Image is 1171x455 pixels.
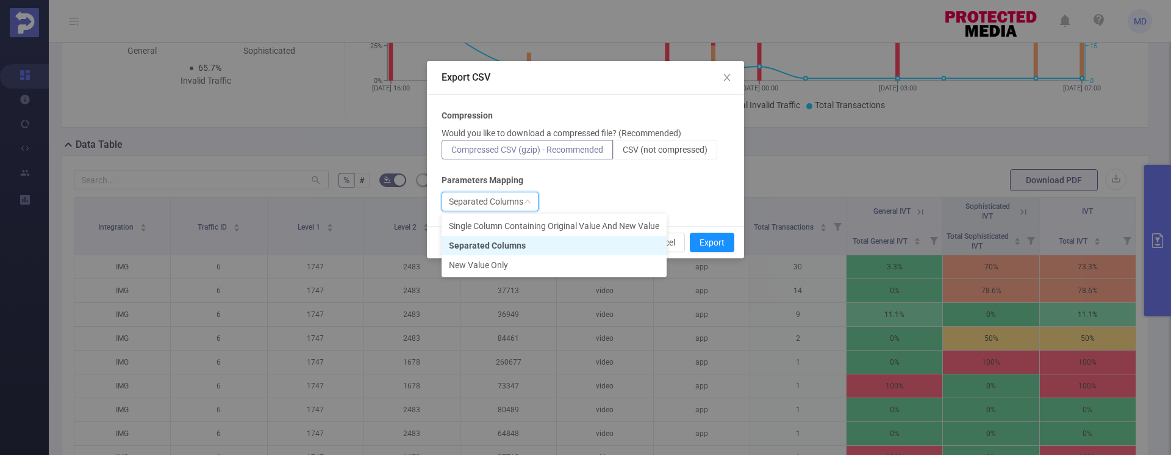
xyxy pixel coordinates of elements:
button: Export [690,233,734,252]
li: Single Column Containing Original Value And New Value [442,216,667,236]
div: Export CSV [442,71,729,84]
b: Parameters Mapping [442,174,523,187]
i: icon: down [524,198,531,206]
i: icon: close [722,73,732,82]
span: CSV (not compressed) [623,145,707,155]
div: Separated Columns [449,192,523,211]
b: Compression [442,109,493,122]
li: Separated Columns [442,236,667,255]
span: Compressed CSV (gzip) - Recommended [451,145,603,155]
p: Would you like to download a compressed file? (Recommended) [442,127,681,140]
li: New Value Only [442,255,667,275]
button: Close [710,61,744,95]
